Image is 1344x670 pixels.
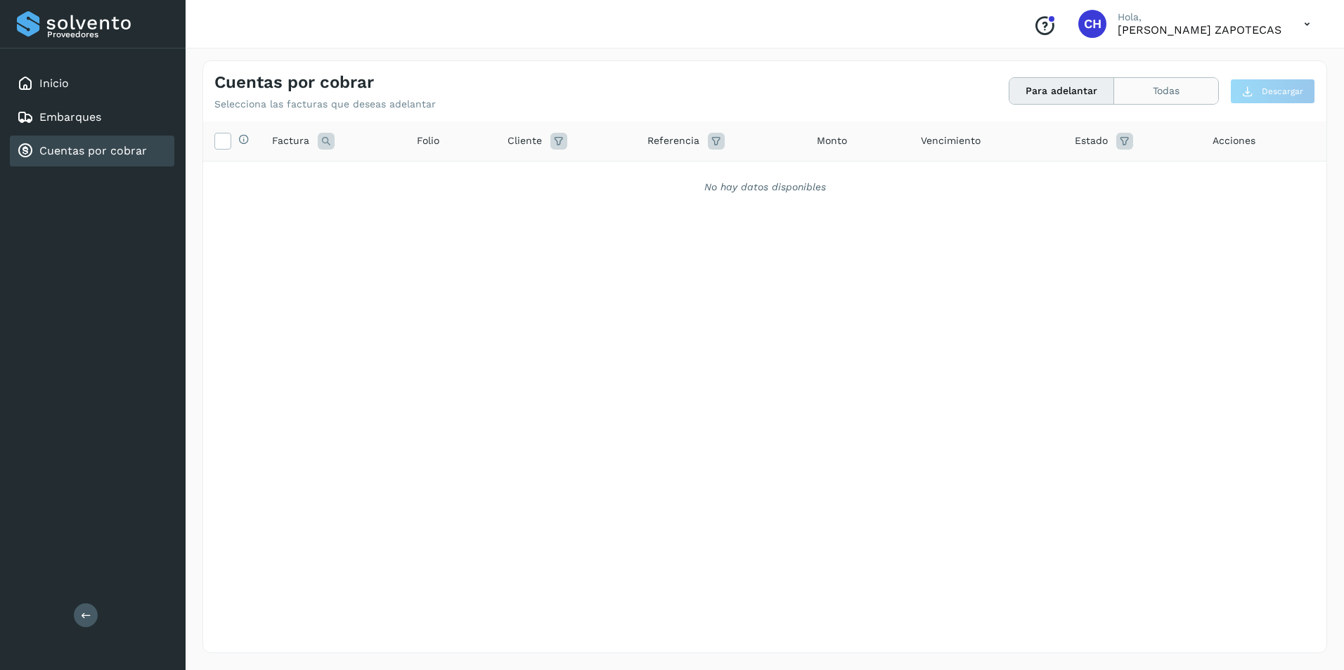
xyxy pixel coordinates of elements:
[1075,133,1108,148] span: Estado
[221,180,1308,195] div: No hay datos disponibles
[272,133,309,148] span: Factura
[1213,133,1255,148] span: Acciones
[1262,85,1303,98] span: Descargar
[1118,23,1281,37] p: CELSO HUITZIL ZAPOTECAS
[39,110,101,124] a: Embarques
[817,133,847,148] span: Monto
[1009,78,1114,104] button: Para adelantar
[1230,79,1315,104] button: Descargar
[10,68,174,99] div: Inicio
[47,29,169,39] p: Proveedores
[1118,11,1281,23] p: Hola,
[39,144,147,157] a: Cuentas por cobrar
[921,133,981,148] span: Vencimiento
[214,72,374,93] h4: Cuentas por cobrar
[39,77,69,90] a: Inicio
[10,136,174,166] div: Cuentas por cobrar
[10,102,174,133] div: Embarques
[417,133,439,148] span: Folio
[647,133,699,148] span: Referencia
[214,98,436,110] p: Selecciona las facturas que deseas adelantar
[508,133,542,148] span: Cliente
[1114,78,1218,104] button: Todas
